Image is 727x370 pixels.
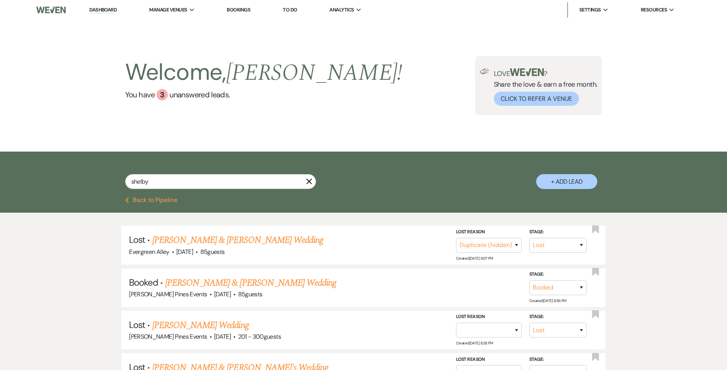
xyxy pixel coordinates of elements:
[494,92,579,106] button: Click to Refer a Venue
[152,233,323,247] a: [PERSON_NAME] & [PERSON_NAME] Wedding
[156,89,168,100] div: 3
[36,2,65,18] img: Weven Logo
[489,68,598,106] div: Share the love & earn a free month.
[283,6,297,13] a: To Do
[129,234,145,246] span: Lost
[125,56,403,89] h2: Welcome,
[129,319,145,331] span: Lost
[529,270,587,279] label: Stage:
[149,6,187,14] span: Manage Venues
[238,290,263,298] span: 85 guests
[125,174,316,189] input: Search by name, event date, email address or phone number
[456,355,522,364] label: Lost Reason
[456,256,493,261] span: Created: [DATE] 9:07 PM
[129,290,207,298] span: [PERSON_NAME] Pines Events
[579,6,601,14] span: Settings
[456,313,522,321] label: Lost Reason
[125,197,177,203] button: Back to Pipeline
[329,6,354,14] span: Analytics
[227,6,250,13] a: Bookings
[152,318,249,332] a: [PERSON_NAME] Wedding
[129,333,207,341] span: [PERSON_NAME] Pines Events
[510,68,544,76] img: weven-logo-green.svg
[536,174,597,189] button: + Add Lead
[238,333,281,341] span: 201 - 300 guests
[89,6,117,14] a: Dashboard
[529,228,587,236] label: Stage:
[529,355,587,364] label: Stage:
[214,333,231,341] span: [DATE]
[456,341,493,346] span: Created: [DATE] 8:38 PM
[456,228,522,236] label: Lost Reason
[226,55,403,90] span: [PERSON_NAME] !
[200,248,225,256] span: 85 guests
[129,276,158,288] span: Booked
[529,298,566,303] span: Created: [DATE] 8:56 PM
[129,248,169,256] span: Evergreen Alley
[494,68,598,77] p: Love ?
[480,68,489,74] img: loud-speaker-illustration.svg
[214,290,231,298] span: [DATE]
[165,276,336,290] a: [PERSON_NAME] & [PERSON_NAME] Wedding
[176,248,193,256] span: [DATE]
[641,6,667,14] span: Resources
[529,313,587,321] label: Stage:
[125,89,403,100] a: You have 3 unanswered leads.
